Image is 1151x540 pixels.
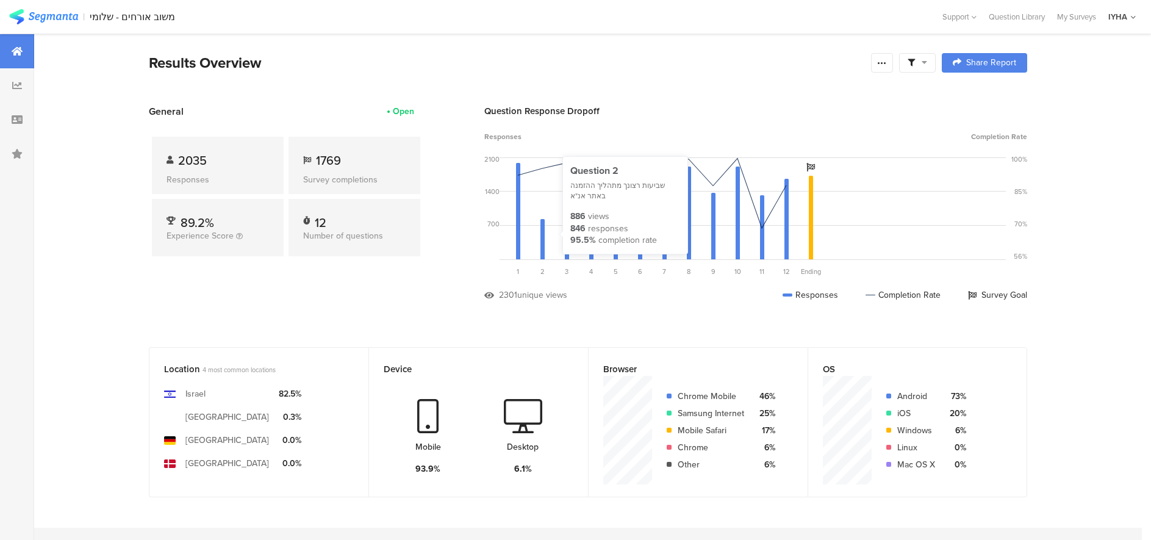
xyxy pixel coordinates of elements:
div: 73% [945,390,966,403]
div: 95.5% [570,234,596,247]
span: 2 [540,267,545,276]
div: [GEOGRAPHIC_DATA] [185,434,269,447]
div: 25% [754,407,775,420]
div: IYHA [1108,11,1127,23]
span: 2035 [178,151,207,170]
div: Desktop [507,441,539,453]
div: iOS [897,407,935,420]
div: 70% [1014,219,1027,229]
div: Open [393,105,414,118]
div: Support [942,7,977,26]
span: 6 [638,267,642,276]
span: 4 [589,267,593,276]
div: 93.9% [415,463,440,475]
div: 6% [754,458,775,471]
div: 12 [315,214,326,226]
span: 4 most common locations [203,365,276,375]
div: Responses [783,289,838,301]
div: Device [384,362,553,376]
span: 8 [687,267,690,276]
div: views [588,211,609,223]
div: 2100 [484,154,500,164]
div: responses [588,223,628,235]
div: Android [897,390,935,403]
span: 1 [517,267,519,276]
span: Completion Rate [971,131,1027,142]
span: 1769 [316,151,341,170]
div: Question Response Dropoff [484,104,1027,118]
a: Question Library [983,11,1051,23]
div: completion rate [598,234,657,247]
div: 46% [754,390,775,403]
div: 56% [1014,251,1027,261]
span: General [149,104,184,118]
span: 7 [662,267,666,276]
div: Linux [897,441,935,454]
div: 2301 [499,289,517,301]
a: My Surveys [1051,11,1102,23]
div: Windows [897,424,935,437]
div: [GEOGRAPHIC_DATA] [185,457,269,470]
div: משוב אורחים - שלומי [90,11,175,23]
span: 11 [759,267,764,276]
div: 100% [1011,154,1027,164]
div: 17% [754,424,775,437]
div: 0% [945,441,966,454]
span: 12 [783,267,790,276]
div: 6% [945,424,966,437]
span: Share Report [966,59,1016,67]
div: 85% [1014,187,1027,196]
div: OS [823,362,992,376]
div: Israel [185,387,206,400]
div: Browser [603,362,773,376]
div: 0.3% [279,411,301,423]
div: Survey completions [303,173,406,186]
div: 0.0% [279,434,301,447]
div: Responses [167,173,269,186]
span: 89.2% [181,214,214,232]
div: Samsung Internet [678,407,744,420]
div: Mobile Safari [678,424,744,437]
div: | [83,10,85,24]
div: Other [678,458,744,471]
div: 846 [570,223,586,235]
div: 886 [570,211,586,223]
div: 0.0% [279,457,301,470]
div: Chrome Mobile [678,390,744,403]
div: Mobile [415,441,441,453]
div: unique views [517,289,567,301]
img: segmanta logo [9,9,78,24]
div: Mac OS X [897,458,935,471]
div: Location [164,362,334,376]
span: 3 [565,267,568,276]
div: 6.1% [514,463,532,475]
div: Results Overview [149,52,865,74]
div: Completion Rate [866,289,941,301]
div: Question 2 [570,164,680,178]
div: שביעות רצונך מתהליך ההזמנה באתר אנ"א [570,181,680,201]
span: Experience Score [167,229,234,242]
div: 82.5% [279,387,301,400]
div: 0% [945,458,966,471]
div: Ending [798,267,823,276]
span: 10 [734,267,741,276]
i: Survey Goal [806,163,815,171]
div: 20% [945,407,966,420]
span: Number of questions [303,229,383,242]
div: [GEOGRAPHIC_DATA] [185,411,269,423]
div: Chrome [678,441,744,454]
div: 6% [754,441,775,454]
span: 9 [711,267,715,276]
div: Survey Goal [968,289,1027,301]
span: Responses [484,131,522,142]
span: 5 [614,267,618,276]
